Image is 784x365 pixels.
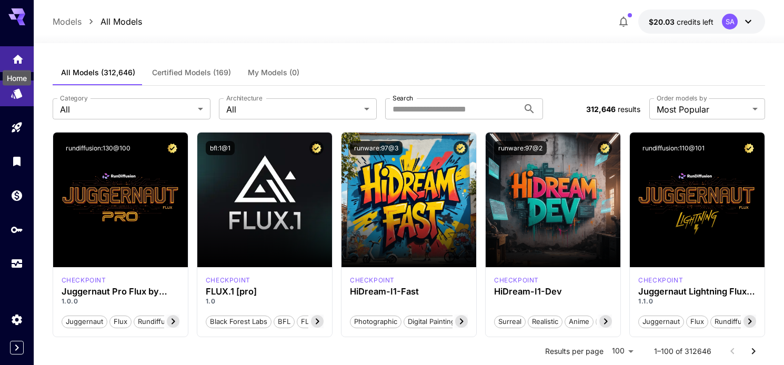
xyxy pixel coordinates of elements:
[109,315,132,328] button: flux
[12,49,24,63] div: Home
[638,287,756,297] h3: Juggernaut Lightning Flux by RunDiffusion
[11,84,23,97] div: Models
[11,121,23,134] div: Playground
[649,16,713,27] div: $20.0298
[565,315,594,328] button: Anime
[711,317,759,327] span: rundiffusion
[11,223,23,236] div: API Keys
[638,315,684,328] button: juggernaut
[62,276,106,285] div: FLUX.1 D
[11,155,23,168] div: Library
[565,317,593,327] span: Anime
[206,276,250,285] div: fluxpro
[495,317,525,327] span: Surreal
[657,94,707,103] label: Order models by
[62,315,107,328] button: juggernaut
[274,317,294,327] span: BFL
[206,315,272,328] button: Black Forest Labs
[638,276,683,285] div: FLUX.1 D
[494,276,539,285] div: HiDream Dev
[53,15,82,28] a: Models
[598,141,612,155] button: Certified Model – Vetted for best performance and includes a commercial license.
[687,317,708,327] span: flux
[11,313,23,326] div: Settings
[618,105,640,114] span: results
[639,317,684,327] span: juggernaut
[206,297,324,306] p: 1.0
[677,17,713,26] span: credits left
[165,141,179,155] button: Certified Model – Vetted for best performance and includes a commercial license.
[62,287,179,297] h3: Juggernaut Pro Flux by RunDiffusion
[638,141,709,155] button: rundiffusion:110@101
[152,68,231,77] span: Certified Models (169)
[654,346,711,357] p: 1–100 of 312646
[62,141,135,155] button: rundiffusion:130@100
[60,103,194,116] span: All
[454,141,468,155] button: Certified Model – Vetted for best performance and includes a commercial license.
[649,17,677,26] span: $20.03
[11,257,23,270] div: Usage
[274,315,295,328] button: BFL
[134,315,183,328] button: rundiffusion
[494,287,612,297] h3: HiDream-I1-Dev
[100,15,142,28] a: All Models
[61,68,135,77] span: All Models (312,646)
[638,297,756,306] p: 1.1.0
[742,141,756,155] button: Certified Model – Vetted for best performance and includes a commercial license.
[297,315,346,328] button: FLUX.1 [pro]
[226,103,360,116] span: All
[11,189,23,202] div: Wallet
[404,317,459,327] span: Digital Painting
[110,317,131,327] span: flux
[206,276,250,285] p: checkpoint
[686,315,708,328] button: flux
[60,94,88,103] label: Category
[350,317,401,327] span: Photographic
[494,315,526,328] button: Surreal
[350,315,401,328] button: Photographic
[206,317,271,327] span: Black Forest Labs
[206,287,324,297] h3: FLUX.1 [pro]
[528,317,562,327] span: Realistic
[743,341,764,362] button: Go to next page
[350,276,395,285] p: checkpoint
[3,70,31,86] div: Home
[53,15,142,28] nav: breadcrumb
[494,276,539,285] p: checkpoint
[657,103,748,116] span: Most Popular
[494,141,547,155] button: runware:97@2
[596,315,629,328] button: Stylized
[134,317,183,327] span: rundiffusion
[596,317,629,327] span: Stylized
[710,315,760,328] button: rundiffusion
[586,105,616,114] span: 312,646
[226,94,262,103] label: Architecture
[309,141,324,155] button: Certified Model – Vetted for best performance and includes a commercial license.
[248,68,299,77] span: My Models (0)
[638,276,683,285] p: checkpoint
[722,14,738,29] div: SA
[350,141,403,155] button: runware:97@3
[10,341,24,354] button: Expand sidebar
[206,141,235,155] button: bfl:1@1
[297,317,345,327] span: FLUX.1 [pro]
[638,9,765,34] button: $20.0298SA
[350,276,395,285] div: HiDream Fast
[528,315,562,328] button: Realistic
[393,94,413,103] label: Search
[62,297,179,306] p: 1.0.0
[62,276,106,285] p: checkpoint
[404,315,459,328] button: Digital Painting
[62,317,107,327] span: juggernaut
[350,287,468,297] h3: HiDream-I1-Fast
[608,343,637,359] div: 100
[545,346,604,357] p: Results per page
